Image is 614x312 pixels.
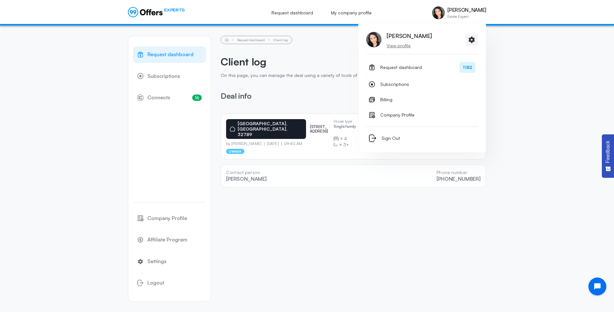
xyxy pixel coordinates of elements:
[164,7,185,13] span: EXPERTS
[460,62,476,73] span: 1182
[602,134,614,178] button: Feedback - Show survey
[380,64,422,71] span: Request dashboard
[380,111,414,119] span: Company Profile
[334,119,356,124] p: House type
[133,89,206,106] a: Connects16
[366,32,382,47] img: Yashmit Gutierrez
[147,50,193,59] span: Request dashboard
[343,141,349,148] span: 3+
[147,94,170,102] span: Connects
[133,253,206,270] a: Settings
[264,6,320,20] a: Request dashboard
[437,176,481,182] a: [PHONE_NUMBER]
[387,31,432,41] p: [PERSON_NAME]
[226,141,264,146] p: by [PERSON_NAME]
[147,279,164,287] span: Logout
[447,7,486,13] p: [PERSON_NAME]
[133,46,206,63] a: Request dashboard
[237,38,265,42] a: Request dashboard
[133,68,206,85] a: Subscriptions
[226,170,267,175] p: Contact person
[147,257,167,266] span: Settings
[605,141,611,163] span: Feedback
[128,7,185,17] a: EXPERTS
[366,109,478,121] a: Company Profile
[273,38,288,42] li: Client log
[334,135,356,142] div: ×
[221,92,252,100] h3: Deal info
[432,6,445,19] img: Yashmit Gutierrez
[324,6,379,20] a: My company profile
[366,31,432,49] a: Yashmit Gutierrez[PERSON_NAME]View profile
[238,121,302,137] p: [GEOGRAPHIC_DATA], [GEOGRAPHIC_DATA], 32789
[147,214,187,223] span: Company Profile
[344,135,347,142] span: 4
[226,176,267,182] p: [PERSON_NAME]
[192,95,202,101] span: 16
[147,72,180,80] span: Subscriptions
[133,210,206,227] a: Company Profile
[366,78,478,91] a: Subscriptions
[366,132,478,145] button: Sign Out
[437,170,481,175] p: Phone number
[310,125,328,134] p: [STREET_ADDRESS]
[264,141,281,146] p: [DATE]
[447,15,486,19] p: Estate Expert
[387,42,432,49] p: View profile
[380,96,392,103] span: Billing
[334,124,356,130] p: Single family
[221,56,486,68] h2: Client log
[380,80,409,88] span: Subscriptions
[281,141,303,146] p: 09:40 AM
[366,93,478,106] a: Billing
[133,275,206,291] button: Logout
[133,232,206,248] a: Affiliate Program
[221,73,486,78] p: On this page, you can manage the deal using a variety of tools of the built-in CRM
[382,134,400,142] span: Sign Out
[147,236,187,244] span: Affiliate Program
[226,149,244,154] p: owner
[334,141,356,148] div: ×
[366,59,478,75] a: Request dashboard1182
